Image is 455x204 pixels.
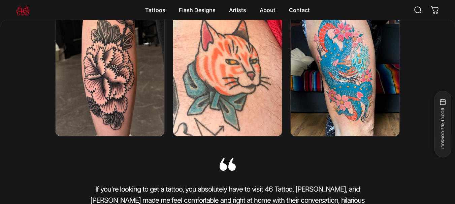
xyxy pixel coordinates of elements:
a: 0 items [427,3,442,17]
a: Contact [282,3,317,17]
nav: Primary [138,3,317,17]
button: BOOK FREE CONSULT [434,91,451,157]
img: Flash design [56,0,164,136]
summary: Tattoos [138,3,172,17]
summary: Flash Designs [172,3,222,17]
img: Flash design [291,0,399,136]
summary: About [253,3,282,17]
summary: Artists [222,3,253,17]
img: Flash design [173,0,282,136]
